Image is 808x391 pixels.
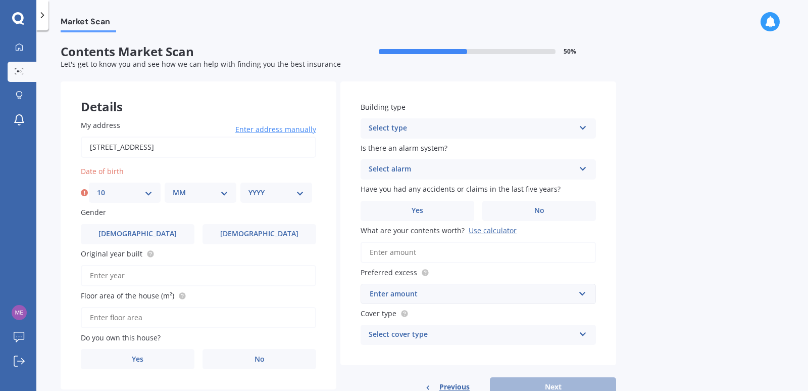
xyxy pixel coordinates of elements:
span: Preferred excess [361,268,417,277]
span: Yes [132,355,143,364]
span: Cover type [361,309,396,318]
span: What are your contents worth? [361,226,465,235]
img: c510e95952495ea349354944e2cf8c78 [12,305,27,320]
input: Enter address [81,137,316,158]
span: Do you own this house? [81,333,161,342]
span: Is there an alarm system? [361,143,447,153]
span: Market Scan [61,17,116,30]
span: Date of birth [81,166,124,176]
span: Contents Market Scan [61,45,338,59]
input: Enter amount [361,242,596,263]
span: Enter address manually [235,124,316,135]
span: Let's get to know you and see how we can help with finding you the best insurance [61,59,341,69]
span: Original year built [81,249,142,258]
span: [DEMOGRAPHIC_DATA] [220,230,298,238]
div: Select alarm [369,163,575,176]
input: Enter year [81,265,316,286]
span: 50 % [564,48,576,55]
div: Enter amount [370,288,575,299]
div: Details [61,81,336,112]
span: Have you had any accidents or claims in the last five years? [361,185,561,194]
span: No [255,355,265,364]
span: My address [81,120,120,130]
span: Yes [412,206,423,215]
div: Use calculator [469,226,517,235]
div: Select type [369,122,575,135]
span: Gender [81,208,106,218]
span: No [534,206,544,215]
div: Select cover type [369,329,575,341]
span: Floor area of the house (m²) [81,291,174,300]
span: Building type [361,102,406,112]
span: [DEMOGRAPHIC_DATA] [98,230,177,238]
input: Enter floor area [81,307,316,328]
